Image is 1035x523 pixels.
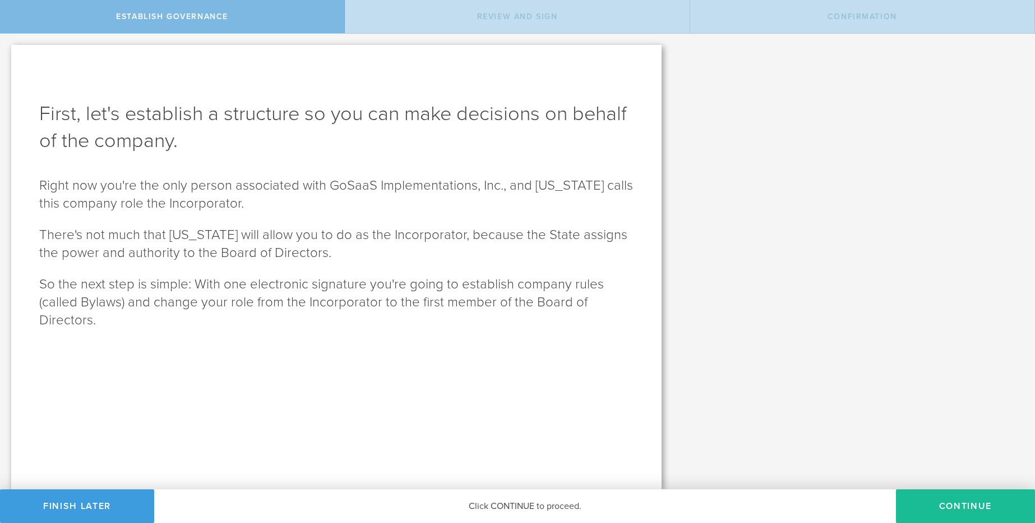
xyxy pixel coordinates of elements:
p: Right now you're the only person associated with GoSaaS Implementations, Inc., and [US_STATE] cal... [39,177,634,213]
h1: First, let's establish a structure so you can make decisions on behalf of the company. [39,100,634,154]
div: Click CONTINUE to proceed. [154,489,896,523]
p: So the next step is simple: With one electronic signature you're going to establish company rules... [39,276,634,329]
iframe: Chat Widget [979,435,1035,489]
p: There's not much that [US_STATE] will allow you to do as the Incorporator, because the State assi... [39,226,634,262]
span: Establish Governance [116,12,228,21]
button: Continue [896,489,1035,523]
span: Review and Sign [477,12,558,21]
span: Confirmation [828,12,897,21]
